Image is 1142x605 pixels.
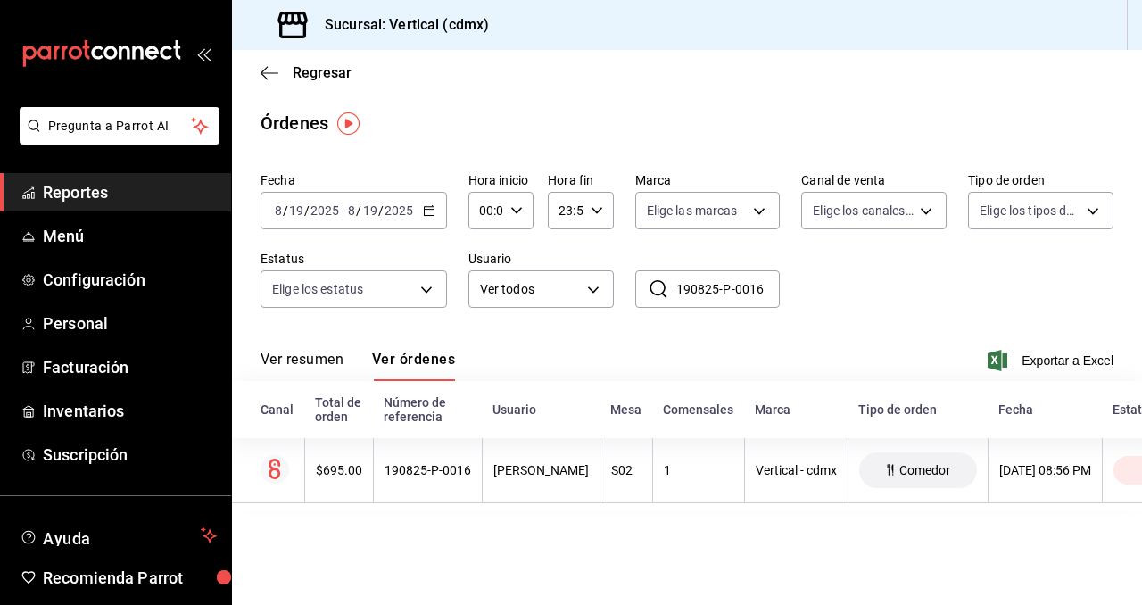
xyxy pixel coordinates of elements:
span: Elige los estatus [272,280,363,298]
label: Estatus [261,253,447,265]
div: Tipo de orden [858,402,977,417]
div: Mesa [610,402,641,417]
span: Menú [43,224,217,248]
span: Comedor [892,463,957,477]
div: 1 [664,463,733,477]
button: Pregunta a Parrot AI [20,107,219,145]
label: Fecha [261,174,447,186]
div: 190825-P-0016 [385,463,471,477]
div: [PERSON_NAME] [493,463,589,477]
div: Número de referencia [384,395,471,424]
span: Ver todos [480,280,581,299]
label: Hora fin [548,174,613,186]
span: Suscripción [43,443,217,467]
button: Regresar [261,64,352,81]
span: Recomienda Parrot [43,566,217,590]
div: S02 [611,463,641,477]
div: Total de orden [315,395,362,424]
div: Canal [261,402,294,417]
div: Fecha [998,402,1091,417]
img: Tooltip marker [337,112,360,135]
button: open_drawer_menu [196,46,211,61]
h3: Sucursal: Vertical (cdmx) [310,14,489,36]
input: ---- [384,203,414,218]
span: Configuración [43,268,217,292]
button: Ver resumen [261,351,343,381]
label: Tipo de orden [968,174,1113,186]
label: Marca [635,174,781,186]
span: Reportes [43,180,217,204]
input: -- [347,203,356,218]
div: [DATE] 08:56 PM [999,463,1091,477]
span: Facturación [43,355,217,379]
span: Elige los canales de venta [813,202,914,220]
input: Buscar no. de referencia [676,271,781,307]
div: Vertical - cdmx [756,463,837,477]
div: Comensales [663,402,733,417]
span: / [283,203,288,218]
span: Elige los tipos de orden [980,202,1080,220]
input: ---- [310,203,340,218]
input: -- [362,203,378,218]
label: Usuario [468,253,614,265]
button: Exportar a Excel [991,350,1113,371]
div: Órdenes [261,110,328,137]
span: - [342,203,345,218]
input: -- [274,203,283,218]
span: / [304,203,310,218]
input: -- [288,203,304,218]
div: Usuario [492,402,589,417]
label: Hora inicio [468,174,534,186]
span: / [378,203,384,218]
span: Pregunta a Parrot AI [48,117,192,136]
span: Regresar [293,64,352,81]
span: Personal [43,311,217,336]
a: Pregunta a Parrot AI [12,129,219,148]
span: Inventarios [43,399,217,423]
div: navigation tabs [261,351,455,381]
span: Elige las marcas [647,202,738,220]
div: $695.00 [316,463,362,477]
span: Ayuda [43,525,194,546]
button: Ver órdenes [372,351,455,381]
label: Canal de venta [801,174,947,186]
div: Marca [755,402,837,417]
span: / [356,203,361,218]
